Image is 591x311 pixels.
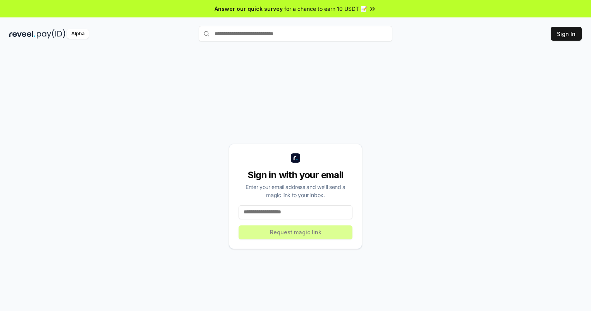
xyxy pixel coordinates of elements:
div: Sign in with your email [239,169,352,181]
div: Enter your email address and we’ll send a magic link to your inbox. [239,183,352,199]
img: pay_id [37,29,65,39]
span: for a chance to earn 10 USDT 📝 [284,5,367,13]
button: Sign In [551,27,582,41]
div: Alpha [67,29,89,39]
img: logo_small [291,153,300,163]
span: Answer our quick survey [215,5,283,13]
img: reveel_dark [9,29,35,39]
